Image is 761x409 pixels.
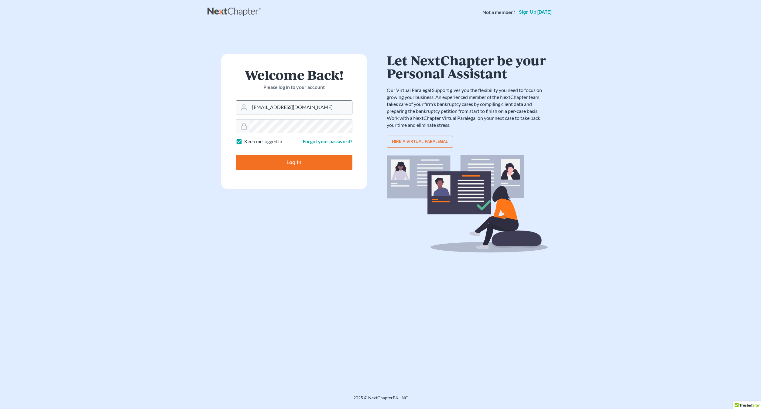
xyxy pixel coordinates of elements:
[207,395,554,406] div: 2025 © NextChapterBK, INC
[518,10,554,15] a: Sign up [DATE]!
[482,9,515,16] strong: Not a member?
[236,84,352,91] p: Please log in to your account
[250,101,352,114] input: Email Address
[387,155,548,252] img: virtual_paralegal_bg-b12c8cf30858a2b2c02ea913d52db5c468ecc422855d04272ea22d19010d70dc.svg
[303,138,352,144] a: Forgot your password?
[387,87,548,128] p: Our Virtual Paralegal Support gives you the flexibility you need to focus on growing your busines...
[387,54,548,79] h1: Let NextChapter be your Personal Assistant
[236,68,352,81] h1: Welcome Back!
[244,138,282,145] label: Keep me logged in
[236,155,352,170] input: Log In
[387,136,453,148] a: Hire a virtual paralegal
